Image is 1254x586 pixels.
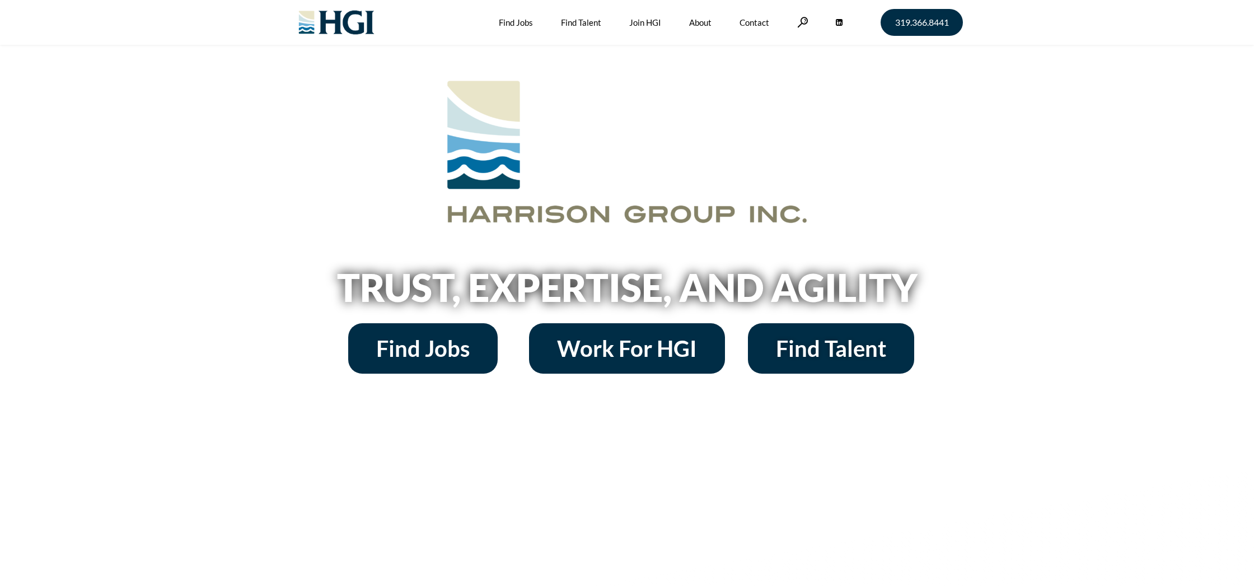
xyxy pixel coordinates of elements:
[348,323,498,374] a: Find Jobs
[776,337,886,360] span: Find Talent
[376,337,470,360] span: Find Jobs
[797,17,808,27] a: Search
[895,18,949,27] span: 319.366.8441
[881,9,963,36] a: 319.366.8441
[529,323,725,374] a: Work For HGI
[748,323,914,374] a: Find Talent
[308,268,946,306] h2: Trust, Expertise, and Agility
[557,337,697,360] span: Work For HGI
